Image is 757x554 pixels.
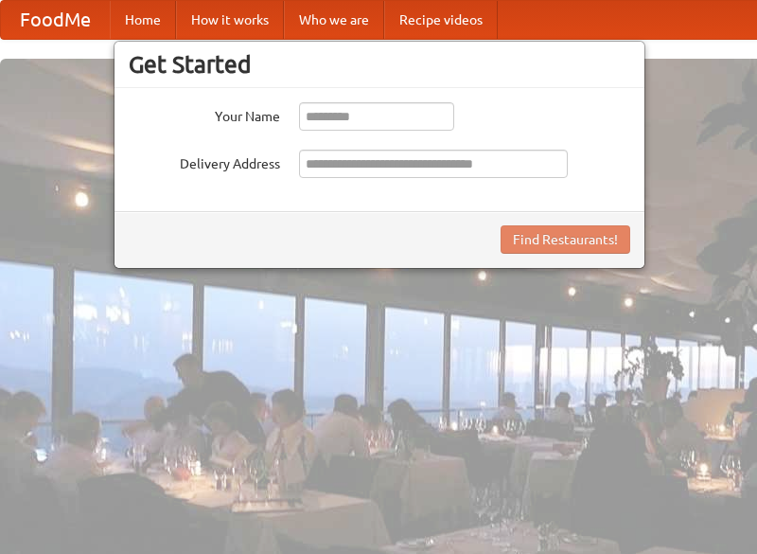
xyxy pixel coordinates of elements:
label: Delivery Address [129,150,280,173]
a: FoodMe [1,1,110,39]
a: Recipe videos [384,1,498,39]
a: Who we are [284,1,384,39]
a: How it works [176,1,284,39]
h3: Get Started [129,50,630,79]
label: Your Name [129,102,280,126]
button: Find Restaurants! [501,225,630,254]
a: Home [110,1,176,39]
